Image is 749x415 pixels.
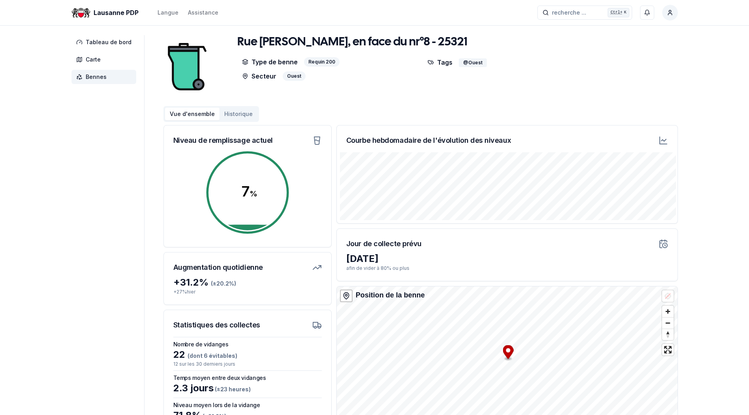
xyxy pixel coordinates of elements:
p: + 27 % hier [173,289,322,295]
h3: Temps moyen entre deux vidanges [173,374,322,382]
div: Requin 200 [304,57,340,67]
span: (dont 6 évitables) [185,352,237,359]
span: recherche ... [552,9,586,17]
a: Lausanne PDP [71,8,142,17]
h3: Nombre de vidanges [173,340,322,348]
h3: Niveau moyen lors de la vidange [173,401,322,409]
h3: Courbe hebdomadaire de l'évolution des niveaux [346,135,511,146]
div: Ouest [283,71,306,81]
button: Zoom out [662,317,674,329]
button: Location not available [662,290,674,302]
div: @Ouest [459,58,487,67]
img: bin Image [163,35,211,98]
span: Bennes [86,73,107,81]
h3: Niveau de remplissage actuel [173,135,273,146]
span: Tableau de bord [86,38,131,46]
button: Zoom in [662,306,674,317]
a: Carte [71,52,139,67]
a: Bennes [71,70,139,84]
div: 2.3 jours [173,382,322,394]
button: Enter fullscreen [662,344,674,355]
span: Carte [86,56,101,64]
p: 12 sur les 30 derniers jours [173,361,322,367]
span: (± 20.2 %) [211,280,236,287]
h3: Statistiques des collectes [173,320,260,331]
button: recherche ...Ctrl+K [537,6,632,20]
div: Langue [158,9,178,17]
div: [DATE] [346,252,668,265]
p: Type de benne [242,57,298,67]
div: + 31.2 % [173,276,322,289]
p: Secteur [242,71,276,81]
button: Vue d'ensemble [165,108,220,120]
p: afin de vider à 80% ou plus [346,265,668,271]
div: Position de la benne [356,290,425,301]
div: Map marker [503,345,513,361]
div: 22 [173,348,322,361]
button: Historique [220,108,257,120]
span: (± 23 heures ) [214,386,251,393]
h3: Jour de collecte prévu [346,238,422,249]
h3: Augmentation quotidienne [173,262,263,273]
button: Langue [158,8,178,17]
span: Lausanne PDP [94,8,139,17]
a: Tableau de bord [71,35,139,49]
img: Lausanne PDP Logo [71,3,90,22]
a: Assistance [188,8,218,17]
h1: Rue [PERSON_NAME], en face du nr°8 - 25321 [237,35,467,49]
p: Tags [428,57,452,67]
button: Reset bearing to north [662,329,674,340]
